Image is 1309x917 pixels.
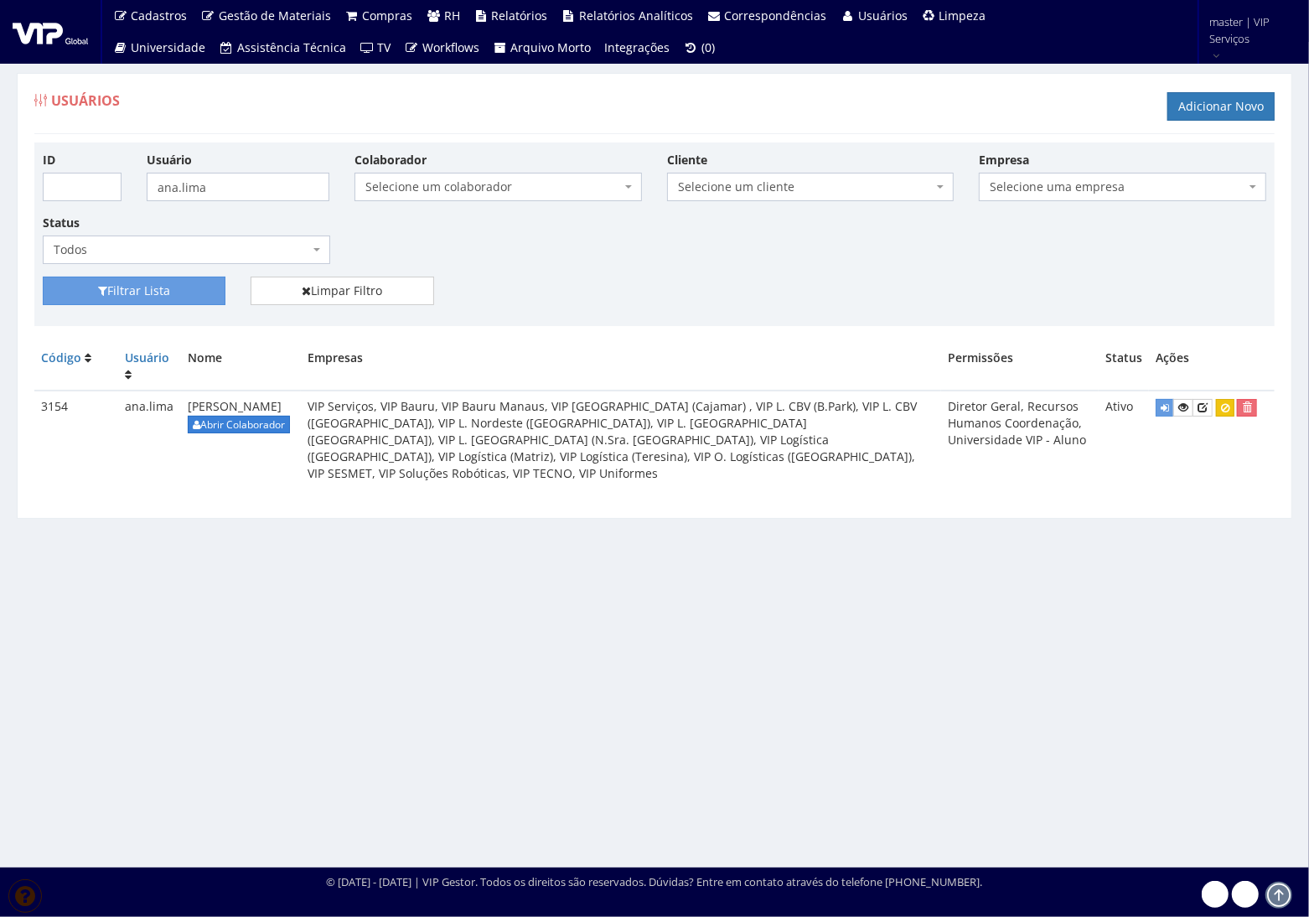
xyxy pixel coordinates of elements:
td: Ativo [1099,391,1149,489]
a: Abrir Colaborador [188,416,290,433]
button: Filtrar Lista [43,277,225,305]
td: Diretor Geral, Recursos Humanos Coordenação, Universidade VIP - Aluno [941,391,1099,489]
th: Permissões [941,343,1099,391]
th: Status [1099,343,1149,391]
span: Assistência Técnica [237,39,346,55]
span: TV [378,39,391,55]
td: VIP Serviços, VIP Bauru, VIP Bauru Manaus, VIP [GEOGRAPHIC_DATA] (Cajamar) , VIP L. CBV (B.Park),... [301,391,941,489]
td: [PERSON_NAME] [181,391,301,489]
span: master | VIP Serviços [1209,13,1287,47]
span: Selecione uma empresa [979,173,1266,201]
th: Nome [181,343,301,391]
span: Universidade [132,39,206,55]
label: ID [43,152,55,168]
span: Selecione um colaborador [365,179,621,195]
span: Selecione um cliente [678,179,934,195]
td: ana.lima [118,391,181,489]
div: © [DATE] - [DATE] | VIP Gestor. Todos os direitos são reservados. Dúvidas? Entre em contato atrav... [327,874,983,890]
a: Código [41,350,81,365]
label: Cliente [667,152,707,168]
span: RH [444,8,460,23]
a: (0) [677,32,722,64]
a: Universidade [106,32,213,64]
span: Selecione uma empresa [990,179,1245,195]
label: Usuário [147,152,192,168]
span: Arquivo Morto [511,39,592,55]
a: Adicionar Novo [1167,92,1275,121]
span: Selecione um colaborador [354,173,642,201]
label: Colaborador [354,152,427,168]
th: Empresas [301,343,941,391]
span: Todos [43,236,330,264]
a: Usuário [125,350,169,365]
span: Limpeza [939,8,986,23]
span: Correspondências [725,8,827,23]
a: Workflows [398,32,487,64]
span: Selecione um cliente [667,173,955,201]
span: Usuários [51,91,120,110]
span: Cadastros [132,8,188,23]
a: Integrações [598,32,677,64]
span: Todos [54,241,309,258]
label: Empresa [979,152,1029,168]
td: 3154 [34,391,118,489]
span: Integrações [605,39,670,55]
a: TV [353,32,398,64]
span: Workflows [422,39,479,55]
th: Ações [1149,343,1275,391]
span: Gestão de Materiais [219,8,331,23]
a: Assistência Técnica [213,32,354,64]
label: Status [43,215,80,231]
a: Logar com este usuário [1156,399,1174,417]
span: (0) [701,39,715,55]
a: Arquivo Morto [486,32,598,64]
span: Compras [363,8,413,23]
span: Usuários [858,8,908,23]
span: Relatórios [492,8,548,23]
a: Limpar Filtro [251,277,433,305]
span: Relatórios Analíticos [579,8,693,23]
img: logo [13,19,88,44]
